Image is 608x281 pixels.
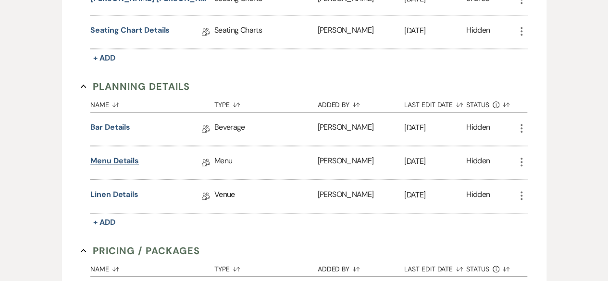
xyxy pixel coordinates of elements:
[214,15,318,49] div: Seating Charts
[214,94,318,112] button: Type
[404,189,466,201] p: [DATE]
[466,101,489,108] span: Status
[466,122,490,136] div: Hidden
[93,217,115,227] span: + Add
[404,122,466,134] p: [DATE]
[466,189,490,204] div: Hidden
[90,122,130,136] a: Bar Details
[90,51,118,65] button: + Add
[81,79,190,94] button: Planning Details
[318,180,404,213] div: [PERSON_NAME]
[214,258,318,276] button: Type
[404,94,466,112] button: Last Edit Date
[404,258,466,276] button: Last Edit Date
[90,216,118,229] button: + Add
[466,24,490,39] div: Hidden
[466,94,516,112] button: Status
[90,94,214,112] button: Name
[214,112,318,146] div: Beverage
[90,258,214,276] button: Name
[466,266,489,272] span: Status
[93,53,115,63] span: + Add
[318,15,404,49] div: [PERSON_NAME]
[214,146,318,179] div: Menu
[90,155,139,170] a: Menu Details
[466,258,516,276] button: Status
[318,112,404,146] div: [PERSON_NAME]
[90,24,170,39] a: Seating Chart Details
[318,258,404,276] button: Added By
[404,155,466,168] p: [DATE]
[318,146,404,179] div: [PERSON_NAME]
[318,94,404,112] button: Added By
[214,180,318,213] div: Venue
[466,155,490,170] div: Hidden
[404,24,466,37] p: [DATE]
[90,189,138,204] a: Linen Details
[81,244,200,258] button: Pricing / Packages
